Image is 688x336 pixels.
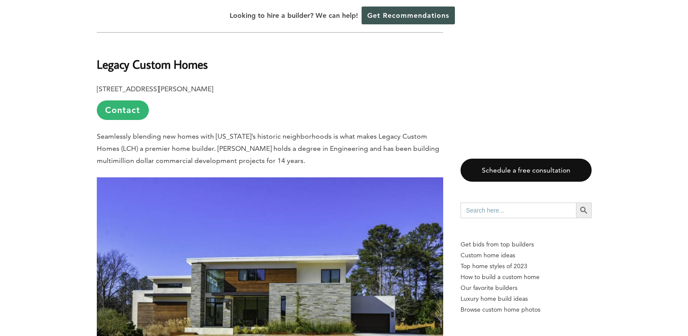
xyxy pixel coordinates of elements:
[461,272,592,283] a: How to build a custom home
[97,57,208,72] b: Legacy Custom Homes
[97,100,149,120] a: Contact
[461,250,592,261] a: Custom home ideas
[362,7,455,24] a: Get Recommendations
[97,83,443,120] p: [STREET_ADDRESS][PERSON_NAME]
[461,293,592,304] a: Luxury home build ideas
[97,132,439,165] span: Seamlessly blending new homes with [US_STATE]’s historic neighborhoods is what makes Legacy Custo...
[461,261,592,272] a: Top home styles of 2023
[461,203,576,218] input: Search here...
[461,283,592,293] a: Our favorite builders
[579,206,589,215] svg: Search
[461,239,592,250] p: Get bids from top builders
[461,304,592,315] a: Browse custom home photos
[461,159,592,182] a: Schedule a free consultation
[521,273,678,326] iframe: Drift Widget Chat Controller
